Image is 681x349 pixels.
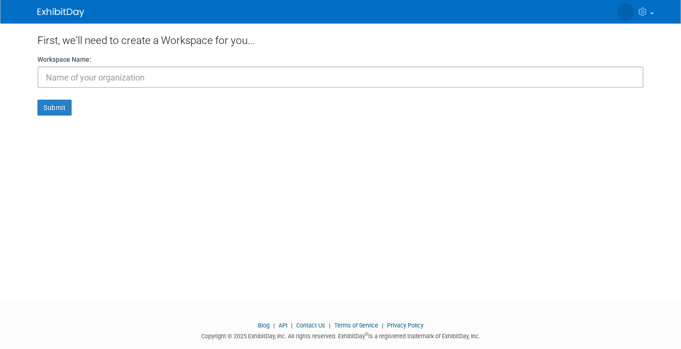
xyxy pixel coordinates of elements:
[37,55,91,64] label: Workspace Name:
[258,322,270,329] a: Blog
[296,322,325,329] a: Contact Us
[289,322,295,329] span: |
[334,322,378,329] a: Terms of Service
[37,66,644,88] input: Name of your organization
[365,332,368,337] sup: ®
[278,322,287,329] a: API
[617,3,635,21] img: Crishan Olandria
[37,8,84,17] img: ExhibitDay
[327,322,333,329] span: |
[380,322,386,329] span: |
[37,23,644,55] div: First, we'll need to create a Workspace for you...
[387,322,424,329] a: Privacy Policy
[271,322,277,329] span: |
[37,100,72,116] button: Submit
